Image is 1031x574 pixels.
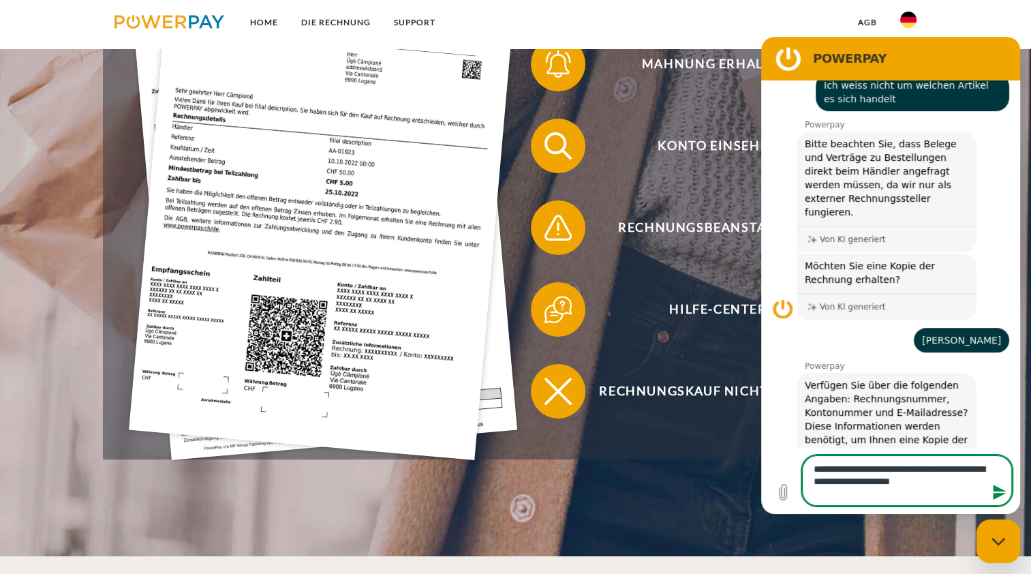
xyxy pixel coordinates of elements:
[382,10,447,35] a: SUPPORT
[541,47,575,81] img: qb_bell.svg
[551,119,885,173] span: Konto einsehen
[531,282,885,337] button: Hilfe-Center
[531,37,885,91] button: Mahnung erhalten?
[541,292,575,327] img: qb_help.svg
[114,15,224,29] img: logo-powerpay.svg
[541,129,575,163] img: qb_search.svg
[290,10,382,35] a: DIE RECHNUNG
[531,364,885,419] button: Rechnungskauf nicht möglich
[761,37,1020,514] iframe: Messaging-Fenster
[541,211,575,245] img: qb_warning.svg
[238,10,290,35] a: Home
[900,12,917,28] img: de
[531,200,885,255] button: Rechnungsbeanstandung
[551,200,885,255] span: Rechnungsbeanstandung
[531,119,885,173] button: Konto einsehen
[551,364,885,419] span: Rechnungskauf nicht möglich
[976,519,1020,563] iframe: Schaltfläche zum Öffnen des Messaging-Fensters; Konversation läuft
[551,37,885,91] span: Mahnung erhalten?
[551,282,885,337] span: Hilfe-Center
[541,374,575,408] img: qb_close.svg
[846,10,889,35] a: agb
